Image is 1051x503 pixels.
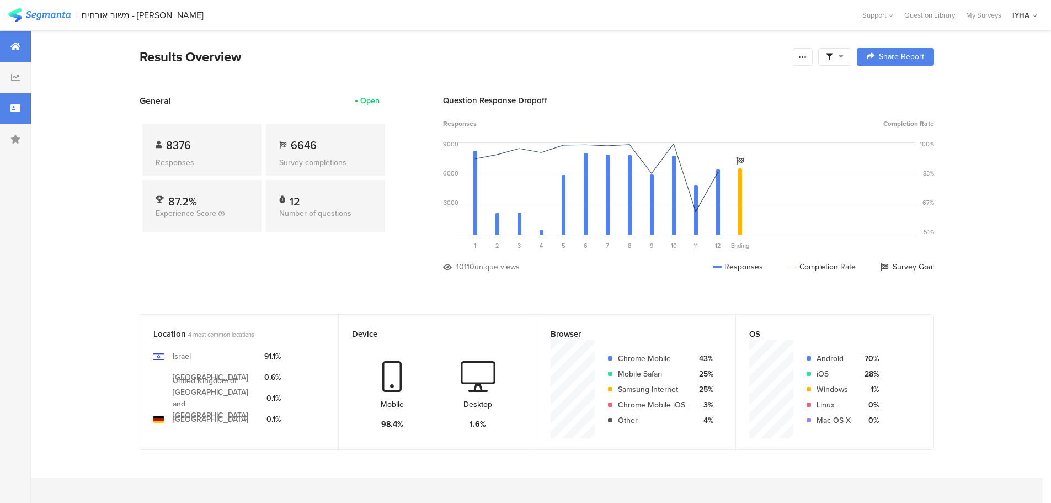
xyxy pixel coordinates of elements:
[264,414,281,425] div: 0.1%
[264,372,281,383] div: 0.6%
[360,95,380,107] div: Open
[736,157,744,165] i: Survey Goal
[562,241,565,250] span: 5
[883,119,934,129] span: Completion Rate
[381,399,404,410] div: Mobile
[290,193,300,204] div: 12
[694,368,713,380] div: 25%
[881,261,934,273] div: Survey Goal
[694,399,713,411] div: 3%
[173,351,191,362] div: Israel
[279,157,372,168] div: Survey completions
[153,328,307,340] div: Location
[923,169,934,178] div: 83%
[860,384,879,395] div: 1%
[715,241,721,250] span: 12
[713,261,763,273] div: Responses
[168,193,197,210] span: 87.2%
[540,241,543,250] span: 4
[474,241,476,250] span: 1
[166,137,191,153] span: 8376
[879,53,924,61] span: Share Report
[188,330,254,339] span: 4 most common locations
[456,261,474,273] div: 10110
[924,227,934,236] div: 51%
[749,328,902,340] div: OS
[81,10,204,20] div: משוב אורחים - [PERSON_NAME]
[264,393,281,404] div: 0.1%
[474,261,520,273] div: unique views
[862,7,893,24] div: Support
[618,415,685,426] div: Other
[551,328,704,340] div: Browser
[443,119,477,129] span: Responses
[264,351,281,362] div: 91.1%
[463,399,492,410] div: Desktop
[922,198,934,207] div: 67%
[899,10,961,20] a: Question Library
[650,241,654,250] span: 9
[694,415,713,426] div: 4%
[729,241,751,250] div: Ending
[920,140,934,149] div: 100%
[518,241,521,250] span: 3
[8,8,71,22] img: segmanta logo
[618,399,685,411] div: Chrome Mobile iOS
[694,384,713,395] div: 25%
[75,9,77,22] div: |
[817,384,851,395] div: Windows
[817,353,851,364] div: Android
[470,419,486,430] div: 1.6%
[860,399,879,411] div: 0%
[584,241,588,250] span: 6
[495,241,499,250] span: 2
[618,384,685,395] div: Samsung Internet
[279,208,351,219] span: Number of questions
[693,241,698,250] span: 11
[817,415,851,426] div: Mac OS X
[173,375,255,421] div: United Kingdom of [GEOGRAPHIC_DATA] and [GEOGRAPHIC_DATA]
[817,399,851,411] div: Linux
[291,137,317,153] span: 6646
[443,140,458,149] div: 9000
[156,157,248,168] div: Responses
[140,47,787,67] div: Results Overview
[860,368,879,380] div: 28%
[618,368,685,380] div: Mobile Safari
[173,372,248,383] div: [GEOGRAPHIC_DATA]
[694,353,713,364] div: 43%
[140,94,171,107] span: General
[961,10,1007,20] a: My Surveys
[352,328,505,340] div: Device
[628,241,631,250] span: 8
[443,94,934,107] div: Question Response Dropoff
[860,353,879,364] div: 70%
[173,414,248,425] div: [GEOGRAPHIC_DATA]
[156,208,216,219] span: Experience Score
[381,419,403,430] div: 98.4%
[1012,10,1029,20] div: IYHA
[817,368,851,380] div: iOS
[443,169,458,178] div: 6000
[444,198,458,207] div: 3000
[671,241,677,250] span: 10
[788,261,856,273] div: Completion Rate
[606,241,609,250] span: 7
[618,353,685,364] div: Chrome Mobile
[860,415,879,426] div: 0%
